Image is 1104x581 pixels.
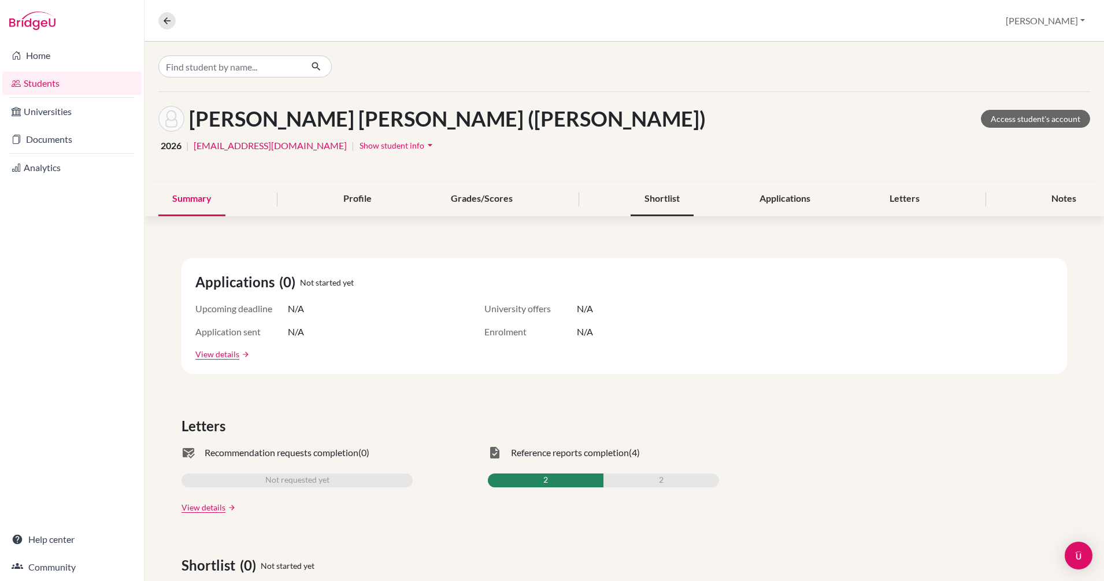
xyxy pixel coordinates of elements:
a: arrow_forward [239,350,250,358]
div: Summary [158,182,225,216]
a: Community [2,556,142,579]
span: Not started yet [261,560,314,572]
a: Students [2,72,142,95]
span: | [186,139,189,153]
span: (0) [358,446,369,460]
span: N/A [577,325,593,339]
span: Shortlist [181,555,240,576]
span: task [488,446,502,460]
div: Notes [1038,182,1090,216]
span: Letters [181,416,230,436]
div: Open Intercom Messenger [1065,542,1092,569]
h1: [PERSON_NAME] [PERSON_NAME] ([PERSON_NAME]) [189,106,706,131]
a: Universities [2,100,142,123]
span: N/A [288,302,304,316]
a: Help center [2,528,142,551]
span: Enrolment [484,325,577,339]
button: [PERSON_NAME] [1001,10,1090,32]
a: Access student's account [981,110,1090,128]
input: Find student by name... [158,55,302,77]
span: Not requested yet [265,473,329,487]
span: 2026 [161,139,181,153]
span: | [351,139,354,153]
span: (0) [240,555,261,576]
div: Applications [746,182,824,216]
a: Home [2,44,142,67]
span: mark_email_read [181,446,195,460]
div: Grades/Scores [437,182,527,216]
a: Analytics [2,156,142,179]
span: (0) [279,272,300,293]
img: Bridge-U [9,12,55,30]
span: 2 [659,473,664,487]
div: Shortlist [631,182,694,216]
span: N/A [288,325,304,339]
a: View details [195,348,239,360]
span: Not started yet [300,276,354,288]
button: Show student infoarrow_drop_down [359,136,436,154]
span: Applications [195,272,279,293]
span: University offers [484,302,577,316]
span: Recommendation requests completion [205,446,358,460]
a: View details [181,501,225,513]
div: Profile [329,182,386,216]
span: (4) [629,446,640,460]
span: Application sent [195,325,288,339]
span: Reference reports completion [511,446,629,460]
div: Letters [876,182,933,216]
a: Documents [2,128,142,151]
span: Show student info [360,140,424,150]
span: Upcoming deadline [195,302,288,316]
i: arrow_drop_down [424,139,436,151]
a: arrow_forward [225,504,236,512]
a: [EMAIL_ADDRESS][DOMAIN_NAME] [194,139,347,153]
span: N/A [577,302,593,316]
span: 2 [543,473,548,487]
img: Ngoc Lynh Khang (Olivia) Dang's avatar [158,106,184,132]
